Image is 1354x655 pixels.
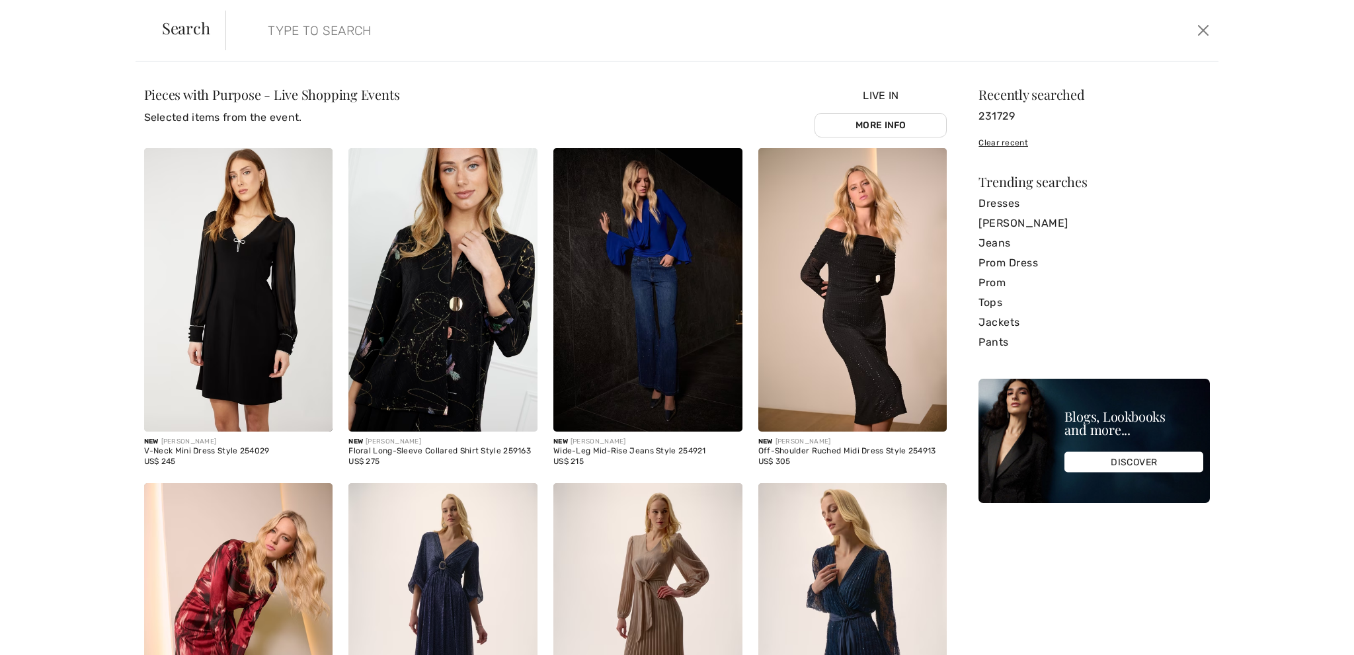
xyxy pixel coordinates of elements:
div: Clear recent [978,137,1210,149]
span: US$ 305 [758,457,791,466]
p: Selected items from the event. [144,110,400,126]
div: Off-Shoulder Ruched Midi Dress Style 254913 [758,447,947,456]
img: Blogs, Lookbooks and more... [978,379,1210,503]
div: Blogs, Lookbooks and more... [1064,410,1203,436]
div: DISCOVER [1064,452,1203,473]
div: [PERSON_NAME] [758,437,947,447]
span: US$ 245 [144,457,176,466]
span: New [553,438,568,445]
span: Help [30,9,57,21]
img: V-Neck Mini Dress Style 254029. Black [144,148,333,432]
a: Tops [978,293,1210,313]
a: Jeans [978,233,1210,253]
span: US$ 215 [553,457,584,466]
div: Floral Long-Sleeve Collared Shirt Style 259163 [348,447,538,456]
span: New [758,438,773,445]
span: Search [162,20,210,36]
input: TYPE TO SEARCH [258,11,959,50]
img: Wide-Leg Mid-Rise Jeans Style 254921. Denim Medium Blue [553,148,742,432]
span: US$ 275 [348,457,379,466]
div: Wide-Leg Mid-Rise Jeans Style 254921 [553,447,742,456]
a: Prom Dress [978,253,1210,273]
button: Close [1193,20,1214,41]
a: 231729 [978,106,1210,126]
div: V-Neck Mini Dress Style 254029 [144,447,333,456]
a: Pants [978,332,1210,352]
a: Jackets [978,313,1210,332]
img: Floral Long-Sleeve Collared Shirt Style 259163. Black/Multi [348,148,538,432]
a: More Info [815,113,947,137]
img: Off-Shoulder Ruched Midi Dress Style 254913. Black [758,148,947,432]
div: Live In [815,88,947,137]
span: New [144,438,159,445]
span: New [348,438,363,445]
div: Recently searched [978,88,1210,101]
a: Dresses [978,194,1210,213]
a: [PERSON_NAME] [978,213,1210,233]
a: Prom [978,273,1210,293]
span: Pieces with Purpose - Live Shopping Events [144,85,400,103]
div: Trending searches [978,175,1210,188]
div: [PERSON_NAME] [553,437,742,447]
div: [PERSON_NAME] [144,437,333,447]
div: [PERSON_NAME] [348,437,538,447]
